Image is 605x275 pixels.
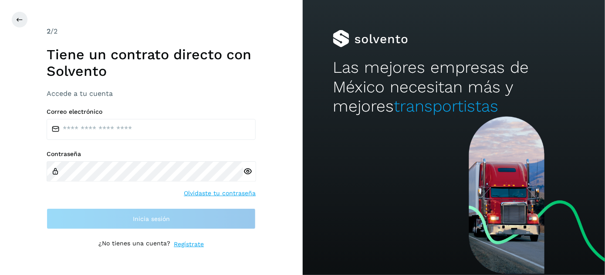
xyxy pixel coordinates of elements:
[47,89,256,98] h3: Accede a tu cuenta
[47,150,256,158] label: Contraseña
[47,208,256,229] button: Inicia sesión
[184,189,256,198] a: Olvidaste tu contraseña
[174,240,204,249] a: Regístrate
[47,27,51,35] span: 2
[47,26,256,37] div: /2
[394,97,498,115] span: transportistas
[133,216,170,222] span: Inicia sesión
[98,240,170,249] p: ¿No tienes una cuenta?
[47,108,256,115] label: Correo electrónico
[47,46,256,80] h1: Tiene un contrato directo con Solvento
[333,58,575,116] h2: Las mejores empresas de México necesitan más y mejores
